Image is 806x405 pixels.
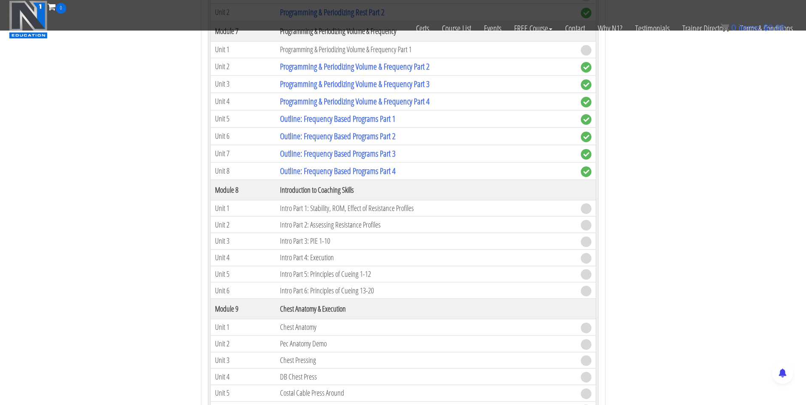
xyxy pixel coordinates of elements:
td: Pec Anatomy Demo [276,335,576,352]
td: Intro Part 5: Principles of Cueing 1-12 [276,266,576,282]
span: complete [581,79,591,90]
span: $ [764,23,768,32]
span: complete [581,62,591,73]
td: Chest Pressing [276,352,576,368]
td: Unit 1 [210,41,276,58]
td: Unit 2 [210,217,276,233]
a: Contact [559,14,591,43]
td: Unit 3 [210,352,276,368]
td: Unit 5 [210,266,276,282]
img: n1-education [9,0,48,39]
a: Programming & Periodizing Volume & Frequency Part 2 [280,61,430,72]
a: Outline: Frequency Based Programs Part 3 [280,148,396,159]
th: Introduction to Coaching Skills [276,180,576,200]
a: Outline: Frequency Based Programs Part 4 [280,165,396,177]
th: Module 8 [210,180,276,200]
td: Intro Part 1: Stability, ROM, Effect of Resistance Profiles [276,200,576,217]
a: FREE Course [508,14,559,43]
td: Unit 8 [210,162,276,180]
a: Events [478,14,508,43]
a: Outline: Frequency Based Programs Part 2 [280,130,396,142]
a: Programming & Periodizing Volume & Frequency Part 4 [280,96,430,107]
td: Unit 4 [210,368,276,385]
td: Intro Part 4: Execution [276,249,576,266]
span: items: [738,23,761,32]
a: Terms & Conditions [734,14,799,43]
bdi: 0.00 [764,23,785,32]
td: Costal Cable Press Around [276,385,576,402]
a: Testimonials [629,14,676,43]
td: Unit 1 [210,200,276,217]
th: Module 9 [210,299,276,319]
td: Unit 3 [210,75,276,93]
td: Unit 2 [210,58,276,75]
td: Unit 5 [210,110,276,127]
td: Unit 4 [210,93,276,110]
td: Programming & Periodizing Volume & Frequency Part 1 [276,41,576,58]
td: Unit 5 [210,385,276,402]
td: Unit 4 [210,249,276,266]
span: complete [581,114,591,125]
a: Outline: Frequency Based Programs Part 1 [280,113,396,124]
td: Chest Anatomy [276,319,576,336]
a: Course List [436,14,478,43]
a: Why N1? [591,14,629,43]
span: complete [581,166,591,177]
td: Unit 2 [210,335,276,352]
td: Intro Part 2: Assessing Resistance Profiles [276,217,576,233]
td: Intro Part 3: PIE 1-10 [276,233,576,250]
td: Unit 3 [210,233,276,250]
span: complete [581,97,591,107]
td: DB Chest Press [276,368,576,385]
span: complete [581,132,591,142]
a: 0 [48,1,66,12]
span: 0 [731,23,736,32]
td: Unit 7 [210,145,276,162]
a: Trainer Directory [676,14,734,43]
span: 0 [56,3,66,14]
a: 0 items: $0.00 [721,23,785,32]
a: Programming & Periodizing Volume & Frequency Part 3 [280,78,430,90]
span: complete [581,149,591,160]
a: Certs [410,14,436,43]
td: Unit 6 [210,282,276,299]
td: Unit 1 [210,319,276,336]
td: Intro Part 6: Principles of Cueing 13-20 [276,282,576,299]
img: icon11.png [721,23,729,32]
td: Unit 6 [210,127,276,145]
th: Chest Anatomy & Execution [276,299,576,319]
